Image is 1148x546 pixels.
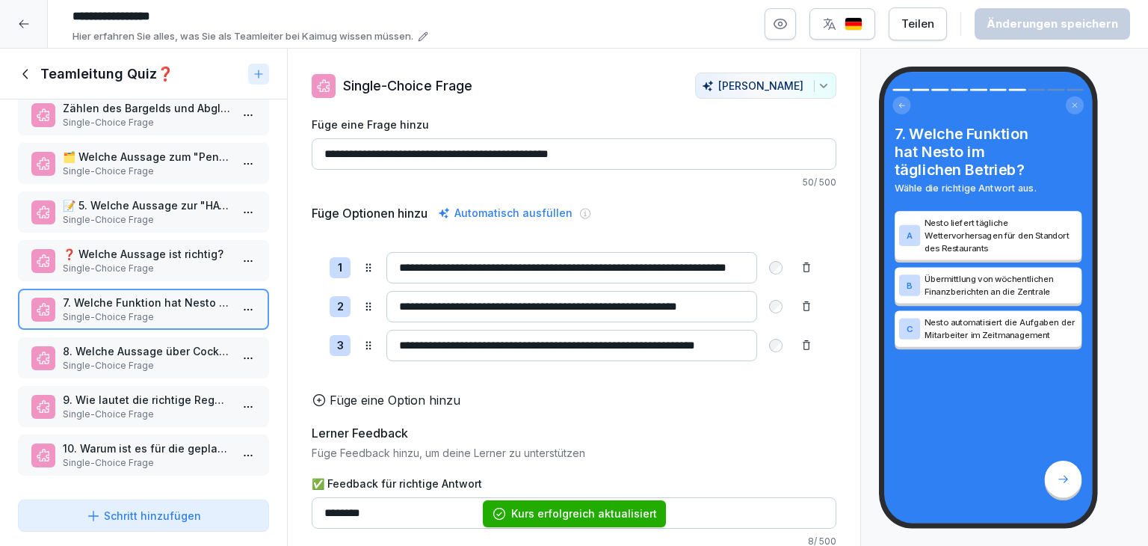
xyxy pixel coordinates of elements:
p: 📝 5. Welche Aussage zur "HACCP-Pro Rational"-Verantwortung ist korrekt? [63,197,230,213]
p: Hier erfahren Sie alles, was Sie als Teamleiter bei Kaimug wissen müssen. [72,29,413,44]
p: 1 [338,260,342,277]
div: 8. Welche Aussage über Cockpit ist richtig?Single-Choice Frage [18,337,269,378]
button: Änderungen speichern [975,8,1130,40]
p: Übermittlung von wöchentlichen Finanzberichten an die Zentrale [925,273,1078,298]
p: 🗂️ Welche Aussage zum "Pendelordner" ist zutreffend? [63,149,230,165]
h5: Lerner Feedback [312,424,408,442]
p: 3 [337,337,344,355]
p: Single-Choice Frage [63,262,230,275]
h5: Füge Optionen hinzu [312,204,428,222]
h4: 7. Welche Funktion hat Nesto im täglichen Betrieb? [895,125,1081,179]
button: [PERSON_NAME] [695,73,836,99]
div: Kurs erfolgreich aktualisiert [511,506,657,521]
img: de.svg [845,17,862,31]
p: Zählen des Bargelds und Abgleich mit dem Tagesabschluss dient der Kontrolle und Genauigkeit. 💵📊 [63,100,230,116]
p: Single-Choice Frage [63,213,230,227]
div: 7. Welche Funktion hat Nesto im täglichen Betrieb?Single-Choice Frage [18,289,269,330]
p: Füge eine Option hinzu [330,391,460,409]
p: 7. Welche Funktion hat Nesto im täglichen Betrieb? [63,295,230,310]
label: ✅ Feedback für richtige Antwort [312,476,836,491]
p: 2 [337,298,344,316]
p: Single-Choice Frage [63,116,230,129]
div: Zählen des Bargelds und Abgleich mit dem Tagesabschluss dient der Kontrolle und Genauigkeit. 💵📊Si... [18,94,269,135]
p: Füge Feedback hinzu, um deine Lerner zu unterstützen [312,445,836,461]
p: 10. Warum ist es für die geplanten Stunden wichtig ob ein Mitarbeiter Urlaub hat oder krank ist? [63,441,230,456]
p: Single-Choice Frage [63,408,230,421]
div: 📝 5. Welche Aussage zur "HACCP-Pro Rational"-Verantwortung ist korrekt?Single-Choice Frage [18,191,269,233]
p: C [907,324,913,334]
p: 9. Wie lautet die richtige Regel für Pausen während der Arbeitszeit? [63,392,230,408]
p: Nesto liefert tägliche Wettervorhersagen für den Standort des Restaurants [925,216,1078,254]
p: Single-Choice Frage [63,359,230,372]
div: Teilen [901,16,934,32]
p: A [907,231,913,241]
div: 9. Wie lautet die richtige Regel für Pausen während der Arbeitszeit?Single-Choice Frage [18,386,269,427]
h1: Teamleitung Quiz❓ [40,65,173,83]
p: ❓ Welche Aussage ist richtig? [63,246,230,262]
div: Schritt hinzufügen [86,508,201,524]
div: Änderungen speichern [987,16,1118,32]
div: [PERSON_NAME] [702,79,830,92]
p: 8. Welche Aussage über Cockpit ist richtig? [63,343,230,359]
div: 10. Warum ist es für die geplanten Stunden wichtig ob ein Mitarbeiter Urlaub hat oder krank ist?S... [18,435,269,476]
button: Schritt hinzufügen [18,500,269,532]
p: Wähle die richtige Antwort aus. [895,181,1081,195]
p: Single-Choice Frage [63,456,230,470]
label: Füge eine Frage hinzu [312,117,836,132]
p: Single-Choice Frage [343,76,472,96]
p: B [907,280,913,290]
div: ❓ Welche Aussage ist richtig?Single-Choice Frage [18,240,269,281]
div: 🗂️ Welche Aussage zum "Pendelordner" ist zutreffend?Single-Choice Frage [18,143,269,184]
button: Teilen [889,7,947,40]
p: 50 / 500 [312,176,836,189]
p: Single-Choice Frage [63,310,230,324]
div: Automatisch ausfüllen [435,204,575,222]
p: Single-Choice Frage [63,165,230,178]
p: Nesto automatisiert die Aufgaben der Mitarbeiter im Zeitmanagement [925,316,1078,342]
